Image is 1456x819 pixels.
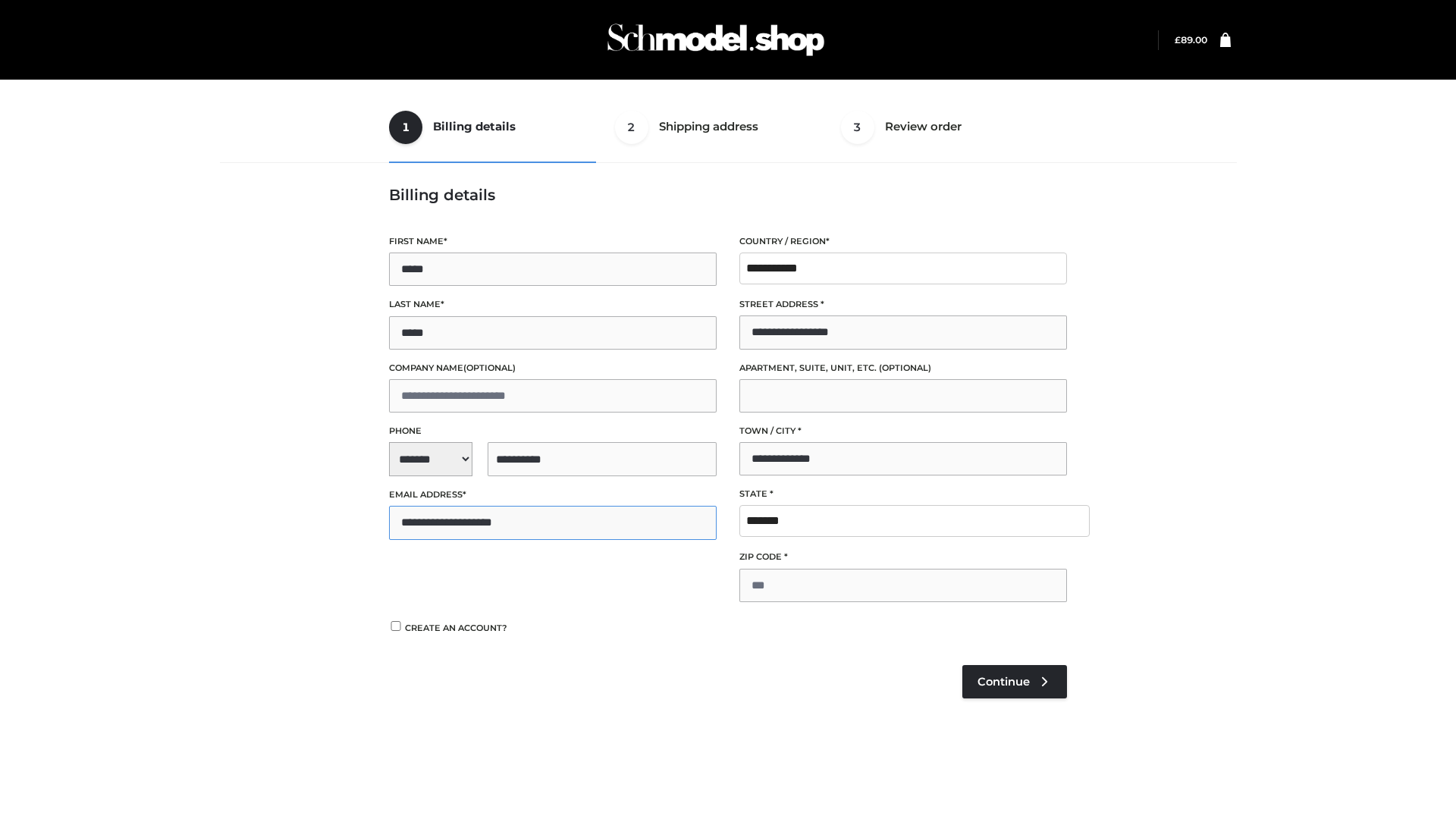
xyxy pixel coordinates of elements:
span: Create an account? [405,623,507,633]
bdi: 89.00 [1175,34,1207,45]
label: Last name [389,297,717,312]
label: Country / Region [739,234,1067,249]
img: Schmodel Admin 964 [602,10,830,70]
a: Continue [962,665,1067,698]
label: Company name [389,361,717,375]
label: Town / City [739,424,1067,438]
span: (optional) [879,362,931,373]
label: Apartment, suite, unit, etc. [739,361,1067,375]
label: ZIP Code [739,550,1067,564]
span: Continue [977,675,1030,689]
h3: Billing details [389,186,1067,204]
label: Street address [739,297,1067,312]
a: £89.00 [1175,34,1207,45]
label: First name [389,234,717,249]
span: (optional) [463,362,516,373]
input: Create an account? [389,621,403,631]
label: State [739,487,1067,501]
label: Email address [389,488,717,502]
label: Phone [389,424,717,438]
span: £ [1175,34,1181,45]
